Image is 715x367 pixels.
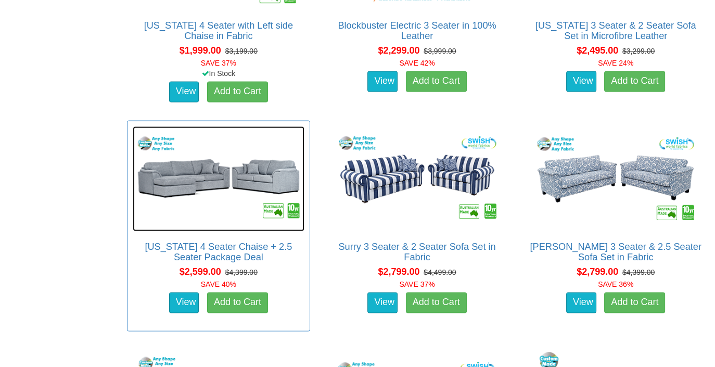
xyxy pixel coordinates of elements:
[604,71,665,92] a: Add to Cart
[338,242,495,263] a: Surry 3 Seater & 2 Seater Sofa Set in Fabric
[566,293,596,313] a: View
[598,281,633,289] font: SAVE 36%
[331,126,503,232] img: Surry 3 Seater & 2 Seater Sofa Set in Fabric
[367,293,398,313] a: View
[406,293,467,313] a: Add to Cart
[399,281,435,289] font: SAVE 37%
[201,59,236,68] font: SAVE 37%
[577,46,618,56] span: $2,495.00
[180,267,221,277] span: $2,599.00
[144,21,293,42] a: [US_STATE] 4 Seater with Left side Chaise in Fabric
[169,293,199,313] a: View
[566,71,596,92] a: View
[125,69,312,79] div: In Stock
[133,126,304,232] img: Texas 4 Seater Chaise + 2.5 Seater Package Deal
[406,71,467,92] a: Add to Cart
[338,21,496,42] a: Blockbuster Electric 3 Seater in 100% Leather
[180,46,221,56] span: $1,999.00
[207,293,268,313] a: Add to Cart
[201,281,236,289] font: SAVE 40%
[530,242,701,263] a: [PERSON_NAME] 3 Seater & 2.5 Seater Sofa Set in Fabric
[225,269,258,277] del: $4,399.00
[225,47,258,56] del: $3,199.00
[622,47,655,56] del: $3,299.00
[598,59,633,68] font: SAVE 24%
[378,267,419,277] span: $2,799.00
[622,269,655,277] del: $4,399.00
[604,293,665,313] a: Add to Cart
[367,71,398,92] a: View
[207,82,268,103] a: Add to Cart
[145,242,292,263] a: [US_STATE] 4 Seater Chaise + 2.5 Seater Package Deal
[535,21,696,42] a: [US_STATE] 3 Seater & 2 Seater Sofa Set in Microfibre Leather
[530,126,701,232] img: Tiffany 3 Seater & 2.5 Seater Sofa Set in Fabric
[399,59,435,68] font: SAVE 42%
[169,82,199,103] a: View
[424,47,456,56] del: $3,999.00
[424,269,456,277] del: $4,499.00
[577,267,618,277] span: $2,799.00
[378,46,419,56] span: $2,299.00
